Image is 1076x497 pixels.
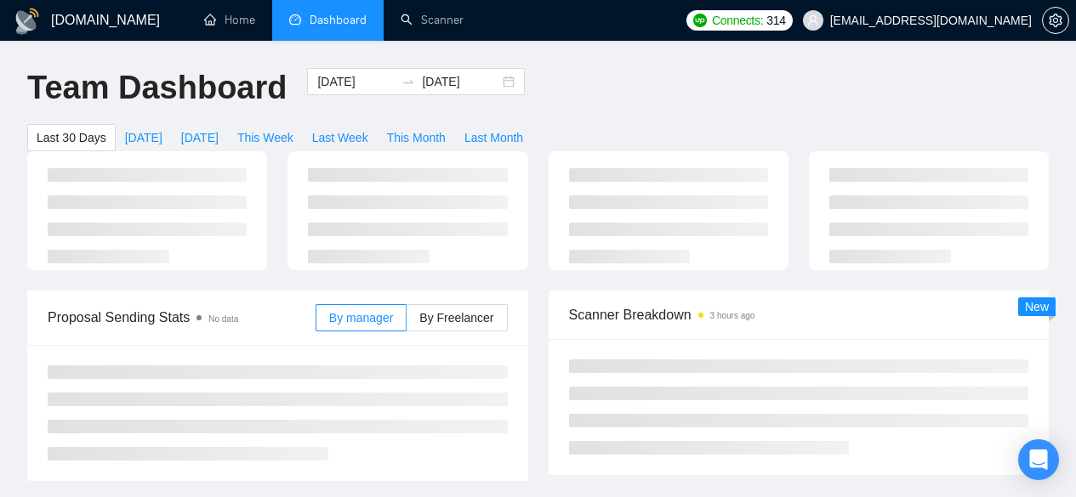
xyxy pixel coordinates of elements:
span: Last Week [312,128,368,147]
span: This Month [387,128,446,147]
span: 314 [766,11,785,30]
time: 3 hours ago [710,311,755,320]
button: [DATE] [116,124,172,151]
span: This Week [237,128,293,147]
div: Open Intercom Messenger [1018,439,1059,480]
a: homeHome [204,13,255,27]
button: This Week [228,124,303,151]
span: By Freelancer [419,311,493,325]
span: setting [1043,14,1068,27]
span: Scanner Breakdown [569,304,1029,325]
input: Start date [317,72,395,91]
button: Last 30 Days [27,124,116,151]
h1: Team Dashboard [27,68,287,108]
button: Last Week [303,124,378,151]
span: New [1025,300,1049,313]
span: [DATE] [181,128,219,147]
span: swap-right [401,75,415,88]
a: searchScanner [401,13,464,27]
span: Last 30 Days [37,128,106,147]
span: Last Month [464,128,523,147]
button: [DATE] [172,124,228,151]
span: Proposal Sending Stats [48,307,316,328]
span: user [807,14,819,26]
button: Last Month [455,124,532,151]
span: No data [208,314,238,324]
span: dashboard [289,14,301,25]
span: Connects: [712,11,763,30]
button: setting [1042,7,1069,34]
span: By manager [329,311,393,325]
a: setting [1042,14,1069,27]
span: [DATE] [125,128,162,147]
span: Dashboard [310,13,367,27]
span: to [401,75,415,88]
img: upwork-logo.png [693,14,707,27]
input: End date [422,72,499,91]
img: logo [14,8,41,35]
button: This Month [378,124,455,151]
